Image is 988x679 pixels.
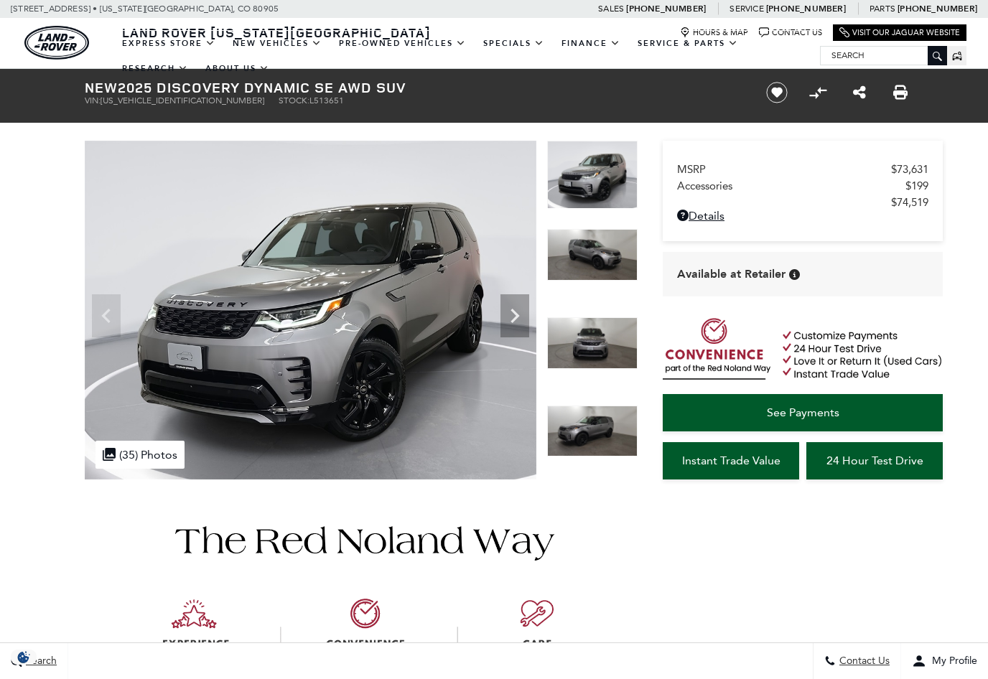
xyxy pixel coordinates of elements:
img: New 2025 Eiger Grey Land Rover Dynamic SE image 3 [547,317,638,369]
span: My Profile [926,655,977,668]
span: $74,519 [891,196,928,209]
span: L513651 [309,95,344,106]
a: $74,519 [677,196,928,209]
a: See Payments [663,394,943,431]
a: Visit Our Jaguar Website [839,27,960,38]
h1: 2025 Discovery Dynamic SE AWD SUV [85,80,742,95]
a: [PHONE_NUMBER] [898,3,977,14]
span: See Payments [767,406,839,419]
a: Finance [553,31,629,56]
span: MSRP [677,163,891,176]
span: Stock: [279,95,309,106]
a: Specials [475,31,553,56]
a: MSRP $73,631 [677,163,928,176]
a: Details [677,209,928,223]
img: New 2025 Eiger Grey Land Rover Dynamic SE image 1 [85,141,536,479]
a: Share this New 2025 Discovery Dynamic SE AWD SUV [853,84,866,101]
span: $73,631 [891,163,928,176]
button: Save vehicle [761,81,793,104]
strong: New [85,78,118,97]
nav: Main Navigation [113,31,820,81]
span: Accessories [677,179,905,192]
span: 24 Hour Test Drive [826,454,923,467]
span: Service [730,4,763,14]
span: Land Rover [US_STATE][GEOGRAPHIC_DATA] [122,24,431,41]
span: Sales [598,4,624,14]
img: New 2025 Eiger Grey Land Rover Dynamic SE image 4 [547,406,638,457]
a: land-rover [24,26,89,60]
img: New 2025 Eiger Grey Land Rover Dynamic SE image 1 [547,141,638,209]
a: About Us [197,56,278,81]
a: Service & Parts [629,31,747,56]
span: Parts [870,4,895,14]
a: 24 Hour Test Drive [806,442,943,479]
div: Next [500,294,529,337]
a: Research [113,56,197,81]
a: [PHONE_NUMBER] [766,3,846,14]
section: Click to Open Cookie Consent Modal [7,650,40,665]
a: New Vehicles [224,31,330,56]
span: Instant Trade Value [682,454,780,467]
span: $199 [905,179,928,192]
img: New 2025 Eiger Grey Land Rover Dynamic SE image 2 [547,229,638,281]
a: [STREET_ADDRESS] • [US_STATE][GEOGRAPHIC_DATA], CO 80905 [11,4,279,14]
span: Contact Us [836,655,890,668]
span: [US_VEHICLE_IDENTIFICATION_NUMBER] [101,95,264,106]
span: Available at Retailer [677,266,786,282]
span: VIN: [85,95,101,106]
img: Opt-Out Icon [7,650,40,665]
button: Compare vehicle [807,82,829,103]
a: Hours & Map [680,27,748,38]
a: EXPRESS STORE [113,31,224,56]
a: Contact Us [759,27,822,38]
button: Open user profile menu [901,643,988,679]
img: Land Rover [24,26,89,60]
a: Print this New 2025 Discovery Dynamic SE AWD SUV [893,84,908,101]
a: Instant Trade Value [663,442,799,479]
div: (35) Photos [95,441,185,469]
a: Land Rover [US_STATE][GEOGRAPHIC_DATA] [113,24,439,41]
a: Accessories $199 [677,179,928,192]
div: Vehicle is in stock and ready for immediate delivery. Due to demand, availability is subject to c... [789,269,800,280]
input: Search [821,47,946,64]
a: [PHONE_NUMBER] [626,3,706,14]
a: Pre-Owned Vehicles [330,31,475,56]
